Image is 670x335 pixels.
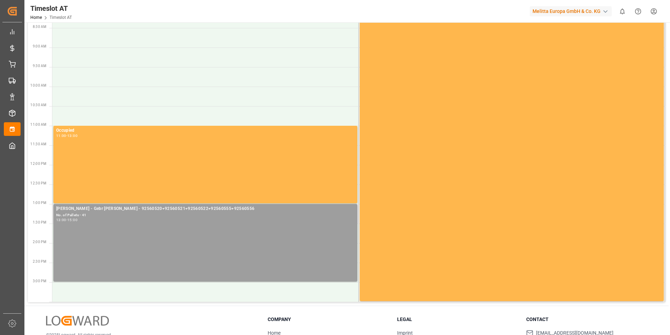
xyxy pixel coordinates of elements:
div: No. of Pallets - 41 [56,212,355,218]
span: 11:00 AM [30,123,46,126]
span: 10:30 AM [30,103,46,107]
div: 13:00 [67,134,77,137]
span: 10:00 AM [30,83,46,87]
span: 11:30 AM [30,142,46,146]
div: - [66,134,67,137]
div: 13:00 [56,218,66,221]
span: 12:00 PM [30,162,46,166]
span: 12:30 PM [30,181,46,185]
div: Melitta Europa GmbH & Co. KG [530,6,612,16]
h3: Contact [526,316,647,323]
div: 11:00 [56,134,66,137]
div: - [66,218,67,221]
span: 3:00 PM [33,279,46,283]
button: Help Center [630,3,646,19]
span: 2:30 PM [33,260,46,263]
div: 15:00 [67,218,77,221]
div: Timeslot AT [30,3,72,14]
span: 8:30 AM [33,25,46,29]
button: Melitta Europa GmbH & Co. KG [530,5,615,18]
h3: Legal [397,316,518,323]
button: show 0 new notifications [615,3,630,19]
span: 2:00 PM [33,240,46,244]
img: Logward Logo [46,316,109,326]
div: [PERSON_NAME] - Gebr [PERSON_NAME] - 92560520+92560521+92560522+92560555+92560556 [56,205,355,212]
span: 9:00 AM [33,44,46,48]
span: 1:00 PM [33,201,46,205]
div: Occupied [56,127,355,134]
span: 1:30 PM [33,220,46,224]
h3: Company [268,316,388,323]
span: 9:30 AM [33,64,46,68]
a: Home [30,15,42,20]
